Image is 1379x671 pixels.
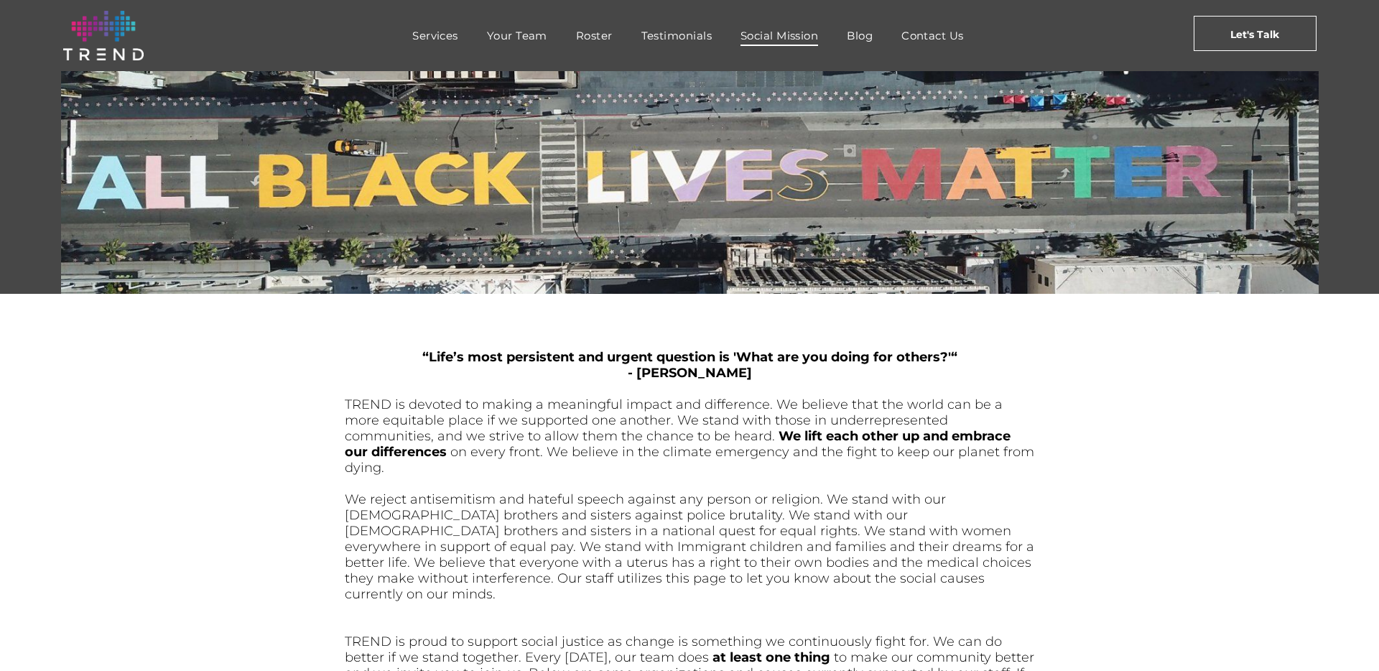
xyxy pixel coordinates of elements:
[1307,602,1379,671] iframe: Chat Widget
[345,428,1011,460] span: We lift each other up and embrace our differences
[1194,16,1317,51] a: Let's Talk
[422,349,957,365] span: “Life’s most persistent and urgent question is 'What are you doing for others?'“
[562,25,627,46] a: Roster
[712,649,830,665] span: at least one thing
[345,397,1003,444] span: TREND is devoted to making a meaningful impact and difference. We believe that the world can be a...
[473,25,562,46] a: Your Team
[628,365,752,381] span: - [PERSON_NAME]
[726,25,832,46] a: Social Mission
[398,25,473,46] a: Services
[887,25,978,46] a: Contact Us
[345,444,1034,476] span: on every front. We believe in the climate emergency and the fight to keep our planet from dying.
[63,11,144,60] img: logo
[1230,17,1279,52] span: Let's Talk
[832,25,887,46] a: Blog
[345,491,1034,602] span: We reject antisemitism and hateful speech against any person or religion. We stand with our [DEMO...
[627,25,726,46] a: Testimonials
[345,634,1002,665] span: TREND is proud to support social justice as change is something we continuously fight for. We can...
